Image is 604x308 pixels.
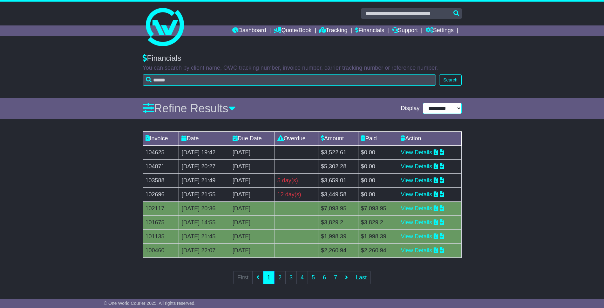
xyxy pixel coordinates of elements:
[401,163,432,170] a: View Details
[358,131,398,145] td: Paid
[230,173,275,187] td: [DATE]
[285,271,297,284] a: 3
[318,201,358,215] td: $7,093.95
[10,10,15,15] img: logo_orange.svg
[143,54,462,63] div: Financials
[401,233,432,240] a: View Details
[179,201,230,215] td: [DATE] 20:36
[179,159,230,173] td: [DATE] 20:27
[275,131,318,145] td: Overdue
[230,215,275,229] td: [DATE]
[71,38,105,42] div: Keywords by Traffic
[18,37,24,42] img: tab_domain_overview_orange.svg
[358,173,398,187] td: $0.00
[358,229,398,243] td: $1,998.39
[143,102,236,115] a: Refine Results
[179,187,230,201] td: [DATE] 21:55
[143,187,179,201] td: 102696
[355,25,384,36] a: Financials
[18,10,31,15] div: v 4.0.24
[179,229,230,243] td: [DATE] 21:45
[179,131,230,145] td: Date
[318,159,358,173] td: $5,302.28
[319,271,330,284] a: 6
[426,25,454,36] a: Settings
[230,243,275,257] td: [DATE]
[143,229,179,243] td: 101135
[230,145,275,159] td: [DATE]
[358,215,398,229] td: $3,829.2
[230,187,275,201] td: [DATE]
[230,131,275,145] td: Due Date
[401,149,432,156] a: View Details
[392,25,418,36] a: Support
[232,25,266,36] a: Dashboard
[358,159,398,173] td: $0.00
[230,201,275,215] td: [DATE]
[230,229,275,243] td: [DATE]
[358,145,398,159] td: $0.00
[263,271,275,284] a: 1
[10,17,15,22] img: website_grey.svg
[318,131,358,145] td: Amount
[179,145,230,159] td: [DATE] 19:42
[318,229,358,243] td: $1,998.39
[25,38,57,42] div: Domain Overview
[308,271,319,284] a: 5
[318,145,358,159] td: $3,522.61
[318,215,358,229] td: $3,829.2
[143,145,179,159] td: 104625
[398,131,461,145] td: Action
[277,176,316,185] div: 5 day(s)
[318,187,358,201] td: $3,449.58
[143,215,179,229] td: 101675
[179,173,230,187] td: [DATE] 21:49
[143,131,179,145] td: Invoice
[318,243,358,257] td: $2,260.94
[143,173,179,187] td: 103588
[401,105,419,112] span: Display
[230,159,275,173] td: [DATE]
[401,219,432,226] a: View Details
[143,243,179,257] td: 100460
[104,301,196,306] span: © One World Courier 2025. All rights reserved.
[330,271,341,284] a: 7
[143,65,462,72] p: You can search by client name, OWC tracking number, invoice number, carrier tracking number or re...
[401,247,432,254] a: View Details
[319,25,347,36] a: Tracking
[296,271,308,284] a: 4
[143,159,179,173] td: 104071
[439,74,461,86] button: Search
[17,17,70,22] div: Domain: [DOMAIN_NAME]
[143,201,179,215] td: 102117
[274,25,311,36] a: Quote/Book
[277,190,316,199] div: 12 day(s)
[401,191,432,198] a: View Details
[358,187,398,201] td: $0.00
[64,37,69,42] img: tab_keywords_by_traffic_grey.svg
[401,205,432,212] a: View Details
[179,243,230,257] td: [DATE] 22:07
[318,173,358,187] td: $3,659.01
[179,215,230,229] td: [DATE] 14:55
[358,243,398,257] td: $2,260.94
[274,271,286,284] a: 2
[358,201,398,215] td: $7,093.95
[401,177,432,184] a: View Details
[352,271,371,284] a: Last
